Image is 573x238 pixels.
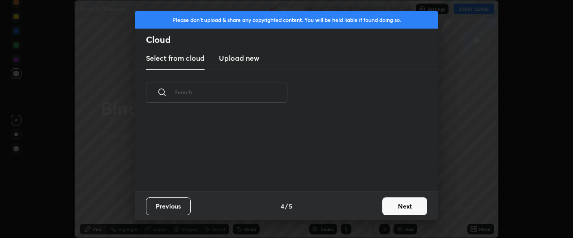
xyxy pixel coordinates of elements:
input: Search [175,73,287,111]
button: Previous [146,197,191,215]
div: Please don't upload & share any copyrighted content. You will be held liable if found doing so. [135,11,438,29]
h2: Cloud [146,34,438,46]
h3: Select from cloud [146,53,205,63]
h4: / [285,201,288,211]
h4: 4 [281,201,284,211]
h4: 5 [289,201,292,211]
h3: Upload new [219,53,259,63]
button: Next [382,197,427,215]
